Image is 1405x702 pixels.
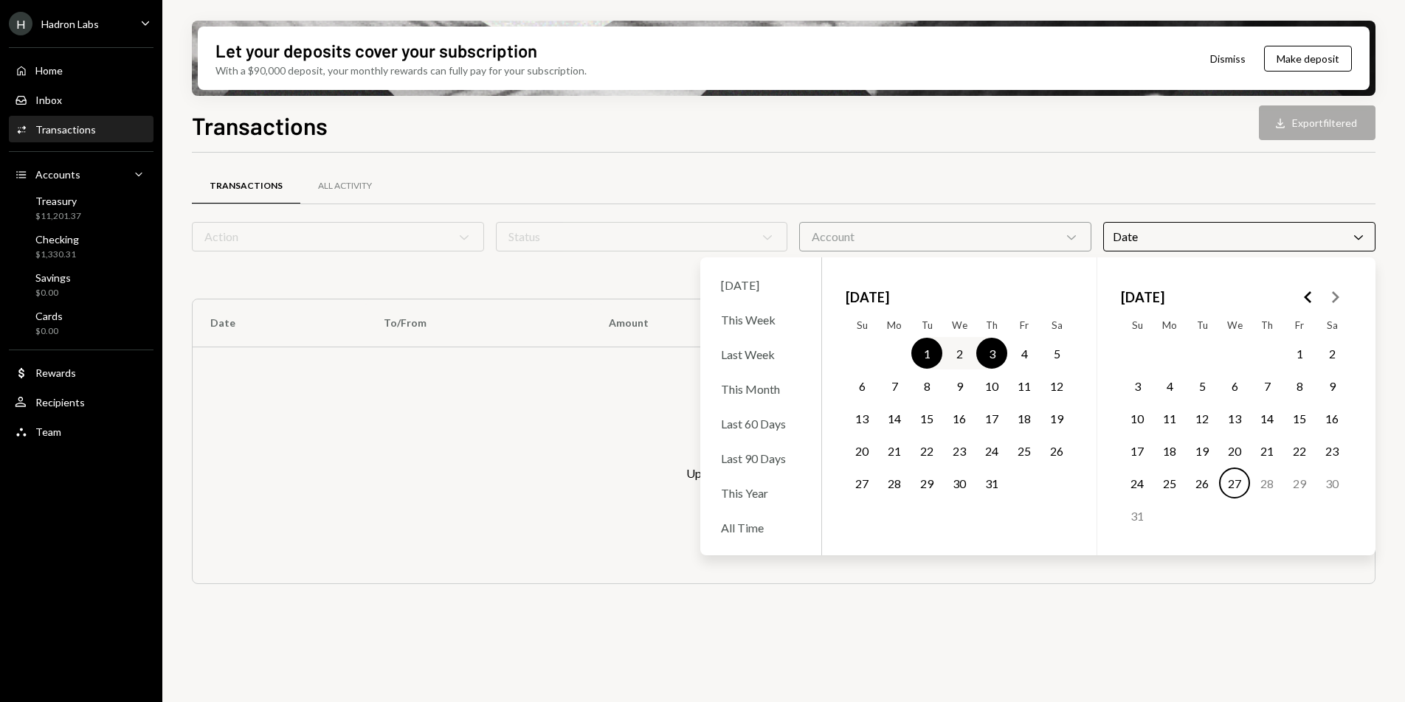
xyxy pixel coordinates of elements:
button: Sunday, August 10th, 2025 [1122,403,1153,434]
div: Account [799,222,1091,251]
button: Thursday, July 10th, 2025 [976,370,1007,401]
button: Friday, July 4th, 2025 [1009,338,1040,369]
a: Treasury$11,201.37 [9,190,153,226]
a: Transactions [192,167,300,205]
button: Dismiss [1192,41,1264,76]
a: Cards$0.00 [9,305,153,341]
th: Monday [1153,313,1186,337]
div: Checking [35,233,79,246]
button: Tuesday, July 15th, 2025 [911,403,942,434]
div: This Year [712,477,809,509]
div: Update your filters to see transactions. [686,465,882,482]
a: Home [9,57,153,83]
button: Go to the Next Month [1322,284,1348,310]
button: Wednesday, August 13th, 2025 [1219,403,1250,434]
a: Inbox [9,86,153,113]
div: $1,330.31 [35,249,79,261]
button: Saturday, August 9th, 2025 [1316,370,1347,401]
th: Wednesday [943,313,976,337]
a: Transactions [9,116,153,142]
th: Friday [1008,313,1040,337]
button: Monday, July 7th, 2025 [879,370,910,401]
button: Saturday, July 5th, 2025 [1041,338,1072,369]
button: Sunday, August 3rd, 2025 [1122,370,1153,401]
button: Tuesday, August 26th, 2025 [1187,468,1218,498]
th: Sunday [1121,313,1153,337]
button: Friday, August 22nd, 2025 [1284,435,1315,466]
div: Let your deposits cover your subscription [215,38,537,63]
span: [DATE] [846,281,889,313]
button: Sunday, August 17th, 2025 [1122,435,1153,466]
div: Last 90 Days [712,442,809,474]
div: Accounts [35,168,80,181]
div: Date [1103,222,1375,251]
h1: Transactions [192,111,328,140]
button: Go to the Previous Month [1295,284,1322,310]
button: Thursday, August 7th, 2025 [1252,370,1283,401]
th: Saturday [1316,313,1348,337]
th: Monday [878,313,911,337]
button: Thursday, July 17th, 2025 [976,403,1007,434]
th: Thursday [976,313,1008,337]
div: Team [35,425,61,438]
button: Saturday, August 23rd, 2025 [1316,435,1347,466]
button: Thursday, August 14th, 2025 [1252,403,1283,434]
div: All Activity [318,180,372,192]
div: Cards [35,310,63,322]
button: Monday, July 14th, 2025 [879,403,910,434]
button: Sunday, July 27th, 2025 [846,468,877,498]
div: Inbox [35,94,62,106]
a: Rewards [9,359,153,386]
th: To/From [366,299,590,347]
button: Wednesday, July 16th, 2025 [944,403,975,434]
button: Tuesday, July 29th, 2025 [911,468,942,498]
div: Last 60 Days [712,408,809,439]
th: Tuesday [1186,313,1218,337]
button: Thursday, August 28th, 2025 [1252,468,1283,498]
button: Wednesday, July 9th, 2025 [944,370,975,401]
div: Last Week [712,338,809,370]
div: Hadron Labs [41,18,99,30]
div: This Week [712,304,809,336]
div: Treasury [35,195,81,207]
th: Date [193,299,366,347]
div: [DATE] [712,269,809,301]
button: Tuesday, July 1st, 2025, selected [911,338,942,369]
button: Saturday, July 19th, 2025 [1041,403,1072,434]
table: August 2025 [1121,313,1348,532]
div: $0.00 [35,325,63,338]
button: Monday, August 18th, 2025 [1154,435,1185,466]
button: Saturday, August 16th, 2025 [1316,403,1347,434]
a: All Activity [300,167,390,205]
button: Wednesday, August 20th, 2025 [1219,435,1250,466]
div: Recipients [35,396,85,409]
button: Sunday, July 13th, 2025 [846,403,877,434]
a: Accounts [9,161,153,187]
a: Team [9,418,153,445]
div: $11,201.37 [35,210,81,223]
button: Sunday, July 6th, 2025 [846,370,877,401]
button: Sunday, July 20th, 2025 [846,435,877,466]
button: Tuesday, July 8th, 2025 [911,370,942,401]
div: This Month [712,373,809,405]
th: Saturday [1040,313,1073,337]
button: Tuesday, July 22nd, 2025 [911,435,942,466]
button: Tuesday, August 12th, 2025 [1187,403,1218,434]
th: Sunday [846,313,878,337]
button: Thursday, July 24th, 2025 [976,435,1007,466]
button: Wednesday, July 2nd, 2025, selected [944,338,975,369]
button: Monday, August 4th, 2025 [1154,370,1185,401]
th: Thursday [1251,313,1283,337]
div: H [9,12,32,35]
div: $0.00 [35,287,71,299]
th: Wednesday [1218,313,1251,337]
button: Tuesday, August 19th, 2025 [1187,435,1218,466]
div: Rewards [35,366,76,379]
button: Saturday, August 30th, 2025 [1316,468,1347,498]
button: Wednesday, July 23rd, 2025 [944,435,975,466]
button: Make deposit [1264,46,1352,72]
button: Wednesday, July 30th, 2025 [944,468,975,498]
button: Thursday, July 3rd, 2025, selected [976,338,1007,369]
div: Home [35,64,63,77]
button: Thursday, August 21st, 2025 [1252,435,1283,466]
